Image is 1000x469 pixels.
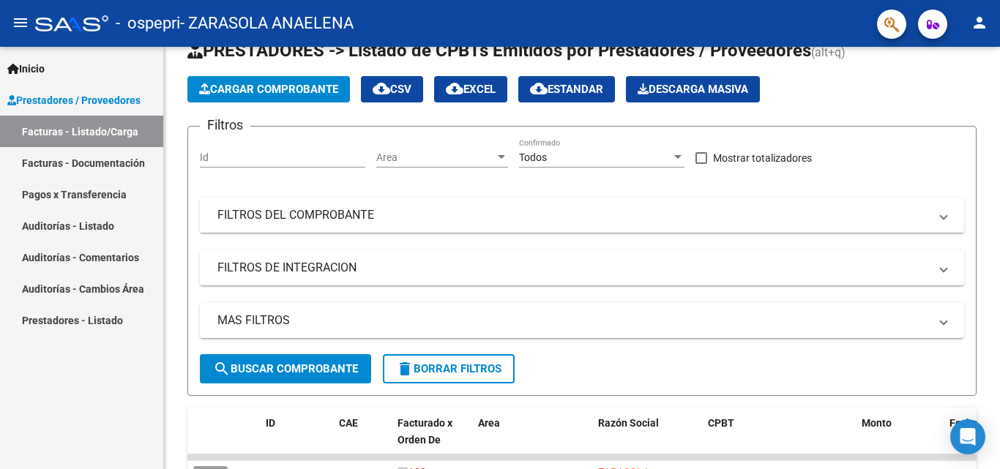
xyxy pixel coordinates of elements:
[266,417,275,429] span: ID
[217,207,929,223] mat-panel-title: FILTROS DEL COMPROBANTE
[519,151,547,163] span: Todos
[361,76,423,102] button: CSV
[200,198,964,233] mat-expansion-panel-header: FILTROS DEL COMPROBANTE
[950,419,985,454] div: Open Intercom Messenger
[638,83,748,96] span: Descarga Masiva
[200,354,371,383] button: Buscar Comprobante
[187,40,811,61] span: PRESTADORES -> Listado de CPBTs Emitidos por Prestadores / Proveedores
[7,92,141,108] span: Prestadores / Proveedores
[396,360,414,378] mat-icon: delete
[383,354,515,383] button: Borrar Filtros
[598,417,659,429] span: Razón Social
[12,14,29,31] mat-icon: menu
[373,80,390,97] mat-icon: cloud_download
[398,417,452,446] span: Facturado x Orden De
[434,76,507,102] button: EXCEL
[862,417,892,429] span: Monto
[626,76,760,102] button: Descarga Masiva
[200,250,964,285] mat-expansion-panel-header: FILTROS DE INTEGRACION
[116,7,180,40] span: - ospepri
[339,417,358,429] span: CAE
[708,417,734,429] span: CPBT
[373,83,411,96] span: CSV
[213,362,358,375] span: Buscar Comprobante
[518,76,615,102] button: Estandar
[530,83,603,96] span: Estandar
[199,83,338,96] span: Cargar Comprobante
[530,80,548,97] mat-icon: cloud_download
[7,61,45,77] span: Inicio
[396,362,501,375] span: Borrar Filtros
[200,115,250,135] h3: Filtros
[811,45,846,59] span: (alt+q)
[180,7,354,40] span: - ZARASOLA ANAELENA
[478,417,500,429] span: Area
[713,149,812,167] span: Mostrar totalizadores
[187,76,350,102] button: Cargar Comprobante
[200,303,964,338] mat-expansion-panel-header: MAS FILTROS
[971,14,988,31] mat-icon: person
[213,360,231,378] mat-icon: search
[376,151,495,164] span: Area
[446,83,496,96] span: EXCEL
[626,76,760,102] app-download-masive: Descarga masiva de comprobantes (adjuntos)
[446,80,463,97] mat-icon: cloud_download
[217,312,929,329] mat-panel-title: MAS FILTROS
[217,260,929,276] mat-panel-title: FILTROS DE INTEGRACION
